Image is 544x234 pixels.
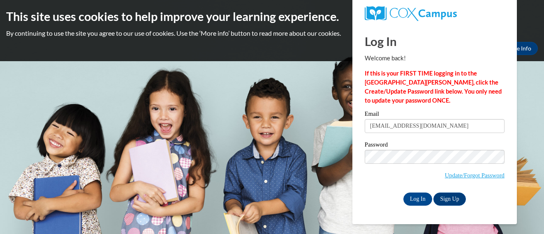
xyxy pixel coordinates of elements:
[365,111,505,119] label: Email
[445,172,505,179] a: Update/Forgot Password
[365,70,502,104] strong: If this is your FIRST TIME logging in to the [GEOGRAPHIC_DATA][PERSON_NAME], click the Create/Upd...
[6,8,538,25] h2: This site uses cookies to help improve your learning experience.
[365,54,505,63] p: Welcome back!
[6,29,538,38] p: By continuing to use the site you agree to our use of cookies. Use the ‘More info’ button to read...
[365,6,457,21] img: COX Campus
[403,193,432,206] input: Log In
[365,142,505,150] label: Password
[499,42,538,55] a: More Info
[365,6,505,21] a: COX Campus
[365,33,505,50] h1: Log In
[433,193,465,206] a: Sign Up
